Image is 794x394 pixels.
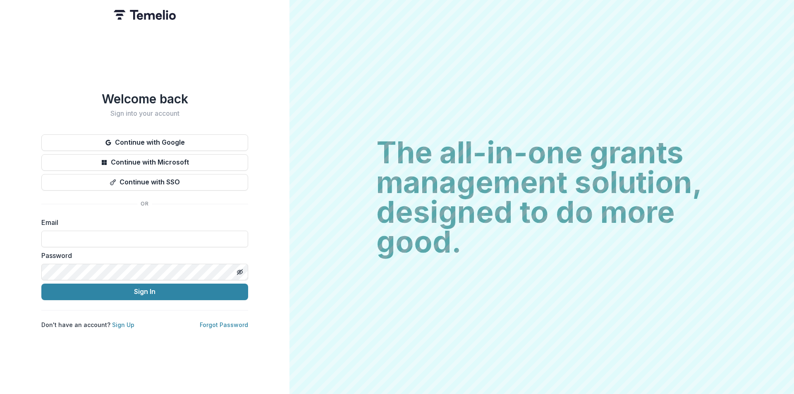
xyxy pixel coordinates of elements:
button: Toggle password visibility [233,265,246,279]
button: Continue with SSO [41,174,248,191]
a: Sign Up [112,321,134,328]
button: Continue with Microsoft [41,154,248,171]
h1: Welcome back [41,91,248,106]
button: Sign In [41,284,248,300]
label: Email [41,217,243,227]
img: Temelio [114,10,176,20]
p: Don't have an account? [41,320,134,329]
h2: Sign into your account [41,110,248,117]
label: Password [41,251,243,260]
a: Forgot Password [200,321,248,328]
button: Continue with Google [41,134,248,151]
